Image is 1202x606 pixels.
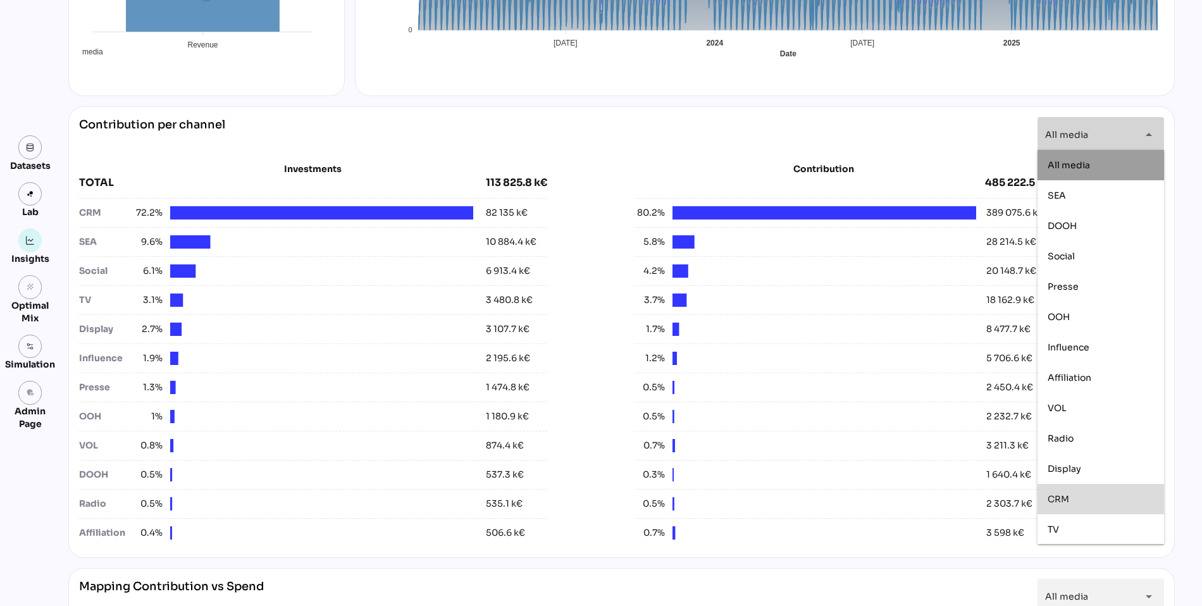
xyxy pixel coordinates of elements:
span: All media [1045,129,1088,140]
div: 2 450.4 k€ [986,381,1033,394]
div: 506.6 k€ [486,526,525,540]
div: Insights [11,252,49,265]
div: Investments [79,163,547,175]
div: Simulation [5,358,55,371]
span: 72.2% [132,206,163,220]
tspan: 2024 [707,39,724,47]
span: VOL [1048,402,1067,414]
div: Presse [79,381,132,394]
span: Presse [1048,281,1079,292]
span: 0.5% [132,468,163,481]
div: 2 303.7 k€ [986,497,1032,510]
div: 20 148.7 k€ [986,264,1036,278]
span: SEA [1048,190,1066,201]
span: 6.1% [132,264,163,278]
div: TOTAL [79,175,486,190]
div: Admin Page [5,405,55,430]
img: settings.svg [26,342,35,351]
div: 537.3 k€ [486,468,524,481]
span: Radio [1048,433,1074,444]
span: Display [1048,463,1081,474]
span: 1.3% [132,381,163,394]
div: 535.1 k€ [486,497,523,510]
span: 0.3% [635,468,665,481]
text: Date [780,49,796,58]
div: 3 211.3 k€ [986,439,1029,452]
span: 0.4% [132,526,163,540]
i: admin_panel_settings [26,388,35,397]
div: Radio [79,497,132,510]
div: Social [79,264,132,278]
div: 10 884.4 k€ [486,235,536,249]
span: Social [1048,250,1075,262]
i: arrow_drop_down [1141,589,1156,604]
span: 0.8% [132,439,163,452]
div: 3 598 k€ [986,526,1024,540]
tspan: 2025 [1003,39,1020,47]
span: 0.7% [635,526,665,540]
i: grain [26,283,35,292]
div: CRM [79,206,132,220]
div: 5 706.6 k€ [986,352,1032,365]
tspan: [DATE] [554,39,578,47]
div: Contribution [666,163,981,175]
div: 8 477.7 k€ [986,323,1031,336]
div: 82 135 k€ [486,206,528,220]
span: 1.9% [132,352,163,365]
div: Datasets [10,159,51,172]
span: 3.1% [132,294,163,307]
span: 0.5% [635,410,665,423]
span: 5.8% [635,235,665,249]
div: 3 480.8 k€ [486,294,533,307]
tspan: 0 [409,26,412,34]
div: VOL [79,439,132,452]
div: Contribution per channel [79,117,225,152]
tspan: Revenue [187,40,218,49]
span: Influence [1048,342,1089,353]
div: Affiliation [79,526,132,540]
span: All media [1048,159,1090,171]
div: DOOH [79,468,132,481]
span: CRM [1048,493,1069,505]
span: 0.5% [132,497,163,510]
span: 80.2% [635,206,665,220]
span: media [73,47,103,56]
div: 1 474.8 k€ [486,381,530,394]
div: 2 195.6 k€ [486,352,530,365]
div: Optimal Mix [5,299,55,325]
span: All media [1045,591,1088,602]
div: Display [79,323,132,336]
div: OOH [79,410,132,423]
div: 389 075.6 k€ [986,206,1044,220]
span: 4.2% [635,264,665,278]
span: Affiliation [1048,372,1091,383]
div: 3 107.7 k€ [486,323,530,336]
i: arrow_drop_down [1141,127,1156,142]
span: OOH [1048,311,1070,323]
img: data.svg [26,143,35,152]
div: 18 162.9 k€ [986,294,1034,307]
span: 1.7% [635,323,665,336]
div: 1 180.9 k€ [486,410,529,423]
div: 28 214.5 k€ [986,235,1036,249]
div: 2 232.7 k€ [986,410,1032,423]
span: TV [1048,524,1059,535]
img: graph.svg [26,236,35,245]
span: 9.6% [132,235,163,249]
div: Influence [79,352,132,365]
tspan: [DATE] [851,39,875,47]
span: 0.5% [635,381,665,394]
span: 0.5% [635,497,665,510]
img: lab.svg [26,190,35,199]
span: 1.2% [635,352,665,365]
span: 1% [132,410,163,423]
div: 485 222.5 k€ [985,175,1050,190]
div: SEA [79,235,132,249]
div: 1 640.4 k€ [986,468,1031,481]
span: 3.7% [635,294,665,307]
span: 2.7% [132,323,163,336]
span: DOOH [1048,220,1077,232]
div: 874.4 k€ [486,439,524,452]
div: Lab [16,206,44,218]
span: 0.7% [635,439,665,452]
